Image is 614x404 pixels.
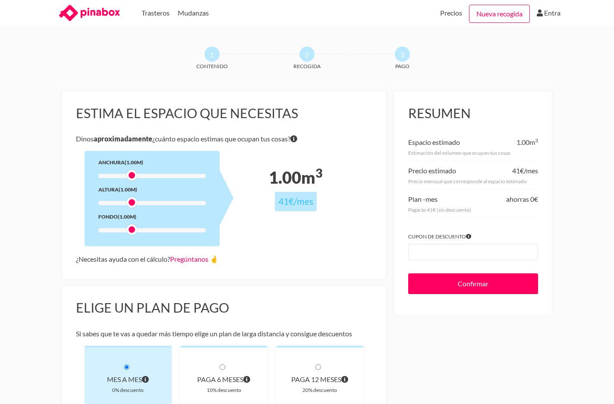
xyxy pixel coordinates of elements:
[371,62,434,71] span: Pago
[125,159,143,166] span: (1.00m)
[341,373,348,385] span: Pagas cada 12 meses por el volumen que ocupan tus cosas. El precio incluye el descuento de 20% y ...
[408,136,460,148] div: Espacio estimado
[395,47,410,62] span: 3
[294,196,313,207] span: /mes
[408,177,538,186] div: Precio mensual que corresponde al espacio estimado
[119,186,137,193] span: (1.00m)
[205,47,220,62] span: 1
[76,105,372,122] h3: Estima el espacio que necesitas
[94,135,152,143] b: aproximadamente
[408,193,438,205] div: Plan -
[425,195,438,203] span: mes
[98,185,206,194] div: Altura
[180,62,244,71] span: Contenido
[301,168,322,187] span: m
[98,373,158,385] div: Mes a mes
[194,373,254,385] div: paga 6 meses
[408,273,538,294] input: Confirmar
[512,166,524,175] span: 41€
[516,138,529,146] span: 1.00
[278,196,294,207] span: 41€
[98,385,158,395] div: 0% descuento
[506,193,538,205] div: ahorras 0€
[76,133,372,145] p: Dinos ¿cuánto espacio estimas que ocupan tus cosas?
[524,166,538,175] span: /mes
[408,148,538,157] div: Estimación del volumen que ocupan tus cosas
[118,213,136,220] span: (1.00m)
[290,373,350,385] div: paga 12 meses
[290,133,297,145] span: Si tienes dudas sobre volumen exacto de tus cosas no te preocupes porque nuestro equipo te dirá e...
[76,300,372,316] h3: Elige un plan de pago
[466,232,471,241] span: Si tienes algún cupón introdúcelo para aplicar el descuento
[76,328,372,340] p: Si sabes que te vas a quedar más tiempo elige un plan de larga distancia y consigue descuentos
[290,385,350,395] div: 20% descuento
[194,385,254,395] div: 10% descuento
[408,232,538,241] label: Cupon de descuento
[275,62,339,71] span: Recogida
[408,205,538,214] div: Pagarás 41€ (sin descuento)
[269,168,301,187] span: 1.00
[76,253,372,265] div: ¿Necesitas ayuda con el cálculo?
[535,137,538,144] sup: 3
[529,138,538,146] span: m
[299,47,315,62] span: 2
[142,373,149,385] span: Pagas al principio de cada mes por el volumen que ocupan tus cosas. A diferencia de otros planes ...
[170,255,218,263] a: Pregúntanos 🤞
[469,5,530,23] a: Nueva recogida
[98,212,206,221] div: Fondo
[98,158,206,167] div: Anchura
[315,166,322,180] sup: 3
[408,165,456,177] div: Precio estimado
[408,105,538,122] h3: Resumen
[243,373,250,385] span: Pagas cada 6 meses por el volumen que ocupan tus cosas. El precio incluye el descuento de 10% y e...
